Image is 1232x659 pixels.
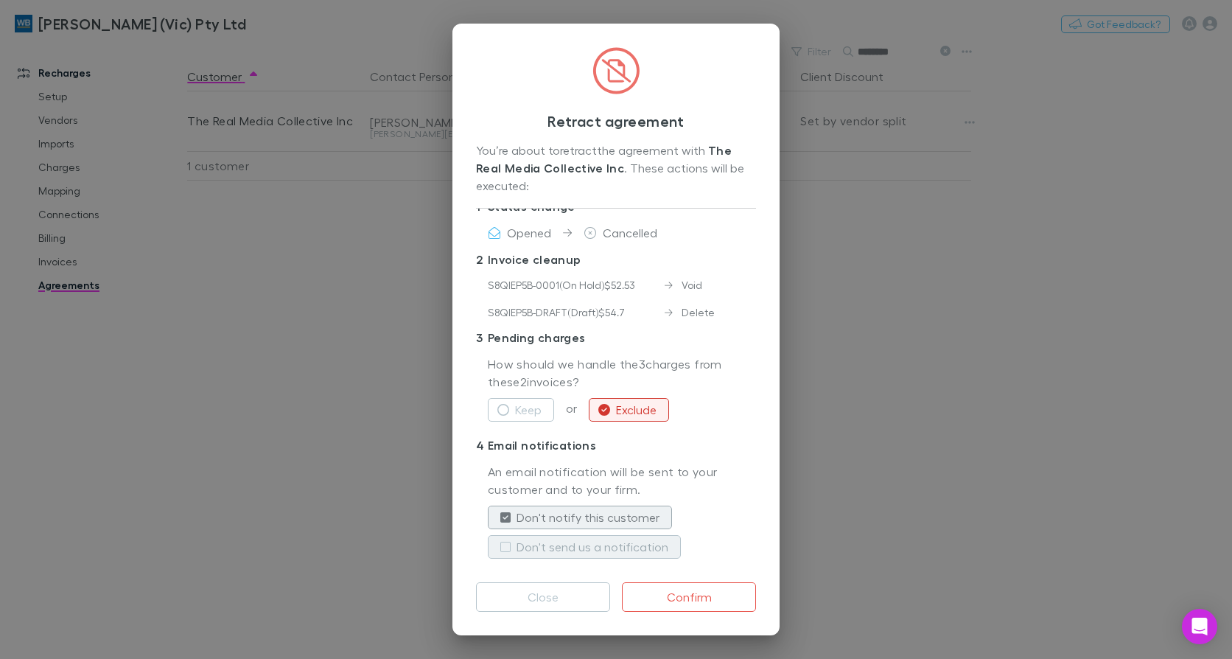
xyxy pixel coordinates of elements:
p: Invoice cleanup [476,248,756,271]
button: Keep [488,398,554,422]
button: Don't send us a notification [488,535,681,559]
div: You’re about to retract the agreement with . These actions will be executed: [476,142,756,196]
div: 3 [476,329,488,346]
span: Cancelled [603,226,657,240]
p: Pending charges [476,326,756,349]
p: Email notifications [476,433,756,457]
div: Delete [665,304,715,320]
span: or [554,401,589,415]
div: Open Intercom Messenger [1182,609,1217,644]
button: Don't notify this customer [488,506,672,529]
h3: Retract agreement [476,112,756,130]
button: Close [476,582,610,612]
span: Opened [507,226,551,240]
button: Exclude [589,398,669,422]
img: CircledFileSlash.svg [592,47,640,94]
div: S8QIEP5B-0001 ( On Hold ) $52.53 [488,277,665,293]
div: S8QIEP5B-DRAFT ( Draft ) $54.7 [488,304,665,320]
label: Don't send us a notification [517,538,668,556]
button: Confirm [622,582,756,612]
p: An email notification will be sent to your customer and to your firm. [488,463,756,500]
div: 4 [476,436,488,454]
div: Void [665,277,702,293]
p: How should we handle the 3 charges from these 2 invoices? [488,355,756,392]
label: Don't notify this customer [517,509,659,526]
div: 2 [476,251,488,268]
